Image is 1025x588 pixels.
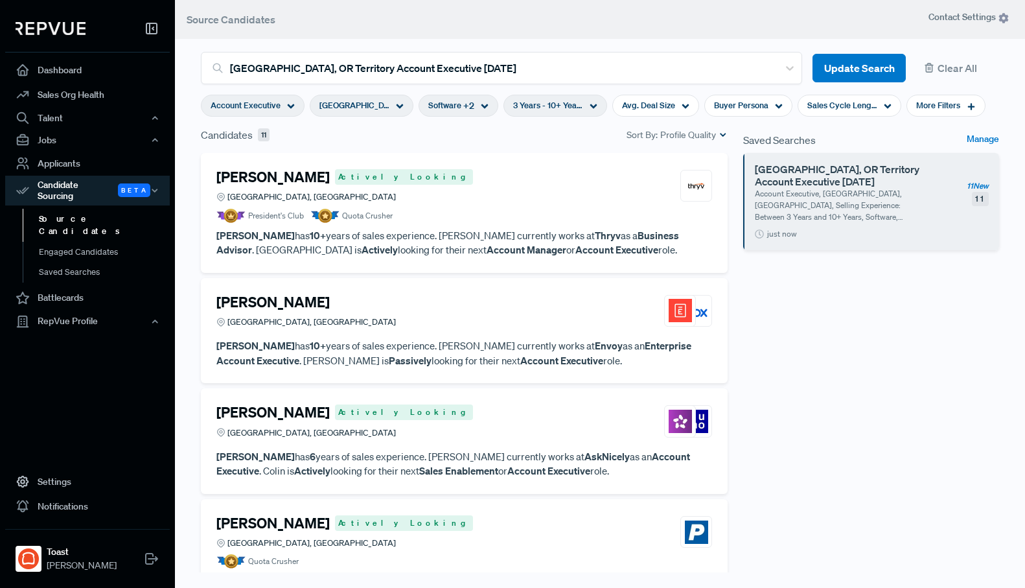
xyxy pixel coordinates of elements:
a: Settings [5,469,170,494]
button: Update Search [812,54,906,83]
strong: [PERSON_NAME] [216,339,295,352]
img: Toast [18,548,39,569]
span: Quota Crusher [342,210,393,222]
strong: Enterprise Account Executive [216,339,691,367]
strong: Thryv [595,229,621,242]
strong: Account Manager [487,243,566,256]
span: Sales Cycle Length [807,99,877,112]
button: Talent [5,107,170,129]
p: has years of sales experience. [PERSON_NAME] currently works at as an . Colin is looking for thei... [216,449,712,478]
strong: 10+ [310,339,326,352]
span: Actively Looking [335,405,473,420]
span: [PERSON_NAME] [47,559,117,572]
strong: 10+ [310,229,326,242]
a: ToastToast[PERSON_NAME] [5,529,170,578]
strong: 6 [310,450,316,463]
div: Sort By: [627,128,728,142]
span: 11 [972,192,989,206]
img: Envoy [669,299,692,322]
span: President's Club [248,210,304,222]
img: Quota Badge [310,209,340,223]
span: Software [428,99,461,112]
img: RepVue [16,22,86,35]
p: has years of sales experience. [PERSON_NAME] currently works at as a . [GEOGRAPHIC_DATA] is looki... [216,228,712,257]
span: More Filters [916,99,960,112]
span: Beta [118,183,150,197]
img: Thryv [685,174,708,198]
span: 3 Years - 10+ Years [513,99,583,112]
strong: AskNicely [584,450,630,463]
span: Candidates [201,127,253,143]
span: Saved Searches [743,132,816,148]
strong: Account Executive [507,464,590,477]
strong: [PERSON_NAME] [216,229,295,242]
h4: [PERSON_NAME] [216,294,330,311]
strong: Account Executive [520,354,603,367]
p: has years of sales experience. [PERSON_NAME] currently works at as an . [PERSON_NAME] is looking ... [216,338,712,368]
strong: Toast [47,545,117,559]
img: Paychex [685,521,708,544]
span: 11 [258,128,270,142]
span: Profile Quality [660,128,716,142]
img: Sumo Logic [685,410,708,433]
h4: [PERSON_NAME] [216,515,330,532]
span: + 2 [463,99,474,113]
strong: Envoy [595,339,623,352]
img: Box [685,299,708,322]
span: just now [767,228,797,240]
strong: Account Executive [575,243,658,256]
h4: [PERSON_NAME] [216,169,330,185]
span: [GEOGRAPHIC_DATA], [GEOGRAPHIC_DATA] [227,537,396,549]
a: Applicants [5,151,170,176]
span: Actively Looking [335,169,473,185]
span: [GEOGRAPHIC_DATA], [GEOGRAPHIC_DATA] [227,316,396,328]
h6: [GEOGRAPHIC_DATA], OR Territory Account Executive [DATE] [755,163,947,188]
button: RepVue Profile [5,311,170,333]
span: Account Executive [211,99,281,112]
span: Actively Looking [335,515,473,531]
strong: Actively [362,243,398,256]
span: [GEOGRAPHIC_DATA], [GEOGRAPHIC_DATA] [227,191,396,203]
strong: [PERSON_NAME] [216,450,295,463]
img: AskNicely [669,410,692,433]
p: Account Executive, [GEOGRAPHIC_DATA], [GEOGRAPHIC_DATA], Selling Experience: Between 3 Years and ... [755,188,928,223]
strong: Sales Enablement [419,464,498,477]
a: Battlecards [5,286,170,311]
img: President Badge [216,209,246,223]
span: Source Candidates [187,13,275,26]
strong: Passively [389,354,432,367]
span: Quota Crusher [248,556,299,567]
button: Clear All [916,54,999,83]
span: 11 New [967,180,989,192]
span: Avg. Deal Size [622,99,675,112]
div: Candidate Sourcing [5,176,170,206]
a: Dashboard [5,58,170,82]
h4: [PERSON_NAME] [216,404,330,421]
a: Saved Searches [23,262,187,283]
span: Buyer Persona [714,99,768,112]
img: Quota Badge [216,554,246,569]
button: Jobs [5,129,170,151]
button: Candidate Sourcing Beta [5,176,170,206]
span: [GEOGRAPHIC_DATA], [GEOGRAPHIC_DATA] [227,427,396,439]
a: Engaged Candidates [23,242,187,263]
span: [GEOGRAPHIC_DATA], [GEOGRAPHIC_DATA] [319,99,389,112]
a: Sales Org Health [5,82,170,107]
span: Contact Settings [928,10,1009,24]
strong: Actively [294,464,330,477]
a: Manage [967,132,999,148]
a: Notifications [5,494,170,519]
a: Source Candidates [23,209,187,242]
